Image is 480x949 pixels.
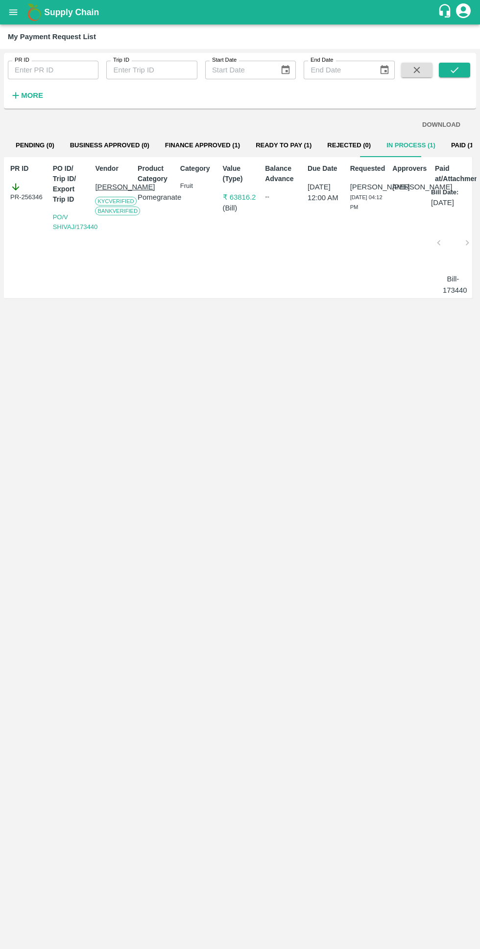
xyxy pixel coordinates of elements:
label: End Date [311,56,333,64]
input: Enter Trip ID [106,61,197,79]
span: [DATE] 04:12 PM [350,194,383,210]
p: Requested [350,163,385,174]
button: In Process (1) [379,134,443,157]
p: [DATE] 12:00 AM [308,182,342,204]
label: Start Date [212,56,237,64]
button: Ready To Pay (1) [248,134,319,157]
input: End Date [304,61,371,79]
p: Fruit [180,182,215,191]
button: DOWNLOAD [418,116,464,134]
p: Paid at/Attachments [435,163,470,184]
button: More [8,87,46,104]
p: Due Date [308,163,342,174]
span: Bank Verified [95,207,140,215]
button: Pending (0) [8,134,62,157]
div: -- [265,192,300,202]
p: Balance Advance [265,163,300,184]
p: [PERSON_NAME] [95,182,130,192]
button: Finance Approved (1) [157,134,248,157]
label: Trip ID [113,56,129,64]
p: [DATE] [431,197,454,208]
a: Supply Chain [44,5,437,19]
b: Supply Chain [44,7,99,17]
p: Pomegranate [138,192,172,203]
p: Value (Type) [223,163,258,184]
p: Vendor [95,163,130,174]
label: PR ID [15,56,29,64]
p: [PERSON_NAME] [350,182,385,192]
div: customer-support [437,3,455,21]
span: KYC Verified [95,197,136,206]
p: Bill Date: [431,188,458,197]
div: account of current user [455,2,472,23]
button: Rejected (0) [319,134,379,157]
p: [PERSON_NAME] [392,182,427,192]
p: ₹ 63816.2 [223,192,258,203]
p: PO ID/ Trip ID/ Export Trip ID [53,163,88,205]
input: Enter PR ID [8,61,98,79]
p: PR ID [10,163,45,174]
a: PO/V SHIVAJ/173440 [53,213,98,231]
img: logo [24,2,44,22]
button: open drawer [2,1,24,23]
input: Start Date [205,61,272,79]
button: Choose date [276,61,295,79]
button: Business Approved (0) [62,134,157,157]
strong: More [21,92,43,99]
p: ( Bill ) [223,203,258,213]
p: Approvers [392,163,427,174]
div: My Payment Request List [8,30,96,43]
button: Choose date [375,61,394,79]
p: Bill-173440 [443,274,463,296]
p: Product Category [138,163,172,184]
p: Category [180,163,215,174]
div: PR-256346 [10,182,45,202]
